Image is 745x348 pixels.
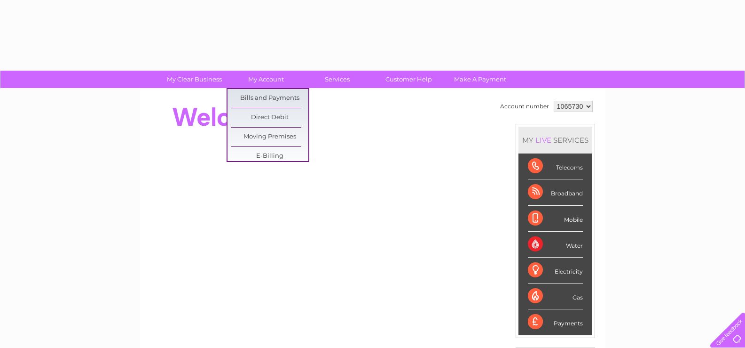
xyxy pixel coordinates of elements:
div: LIVE [533,136,553,145]
a: My Account [227,71,305,88]
div: Broadband [528,179,583,205]
div: Electricity [528,258,583,283]
a: Services [298,71,376,88]
a: My Clear Business [156,71,233,88]
a: Direct Debit [231,108,308,127]
div: Payments [528,309,583,335]
div: Mobile [528,206,583,232]
div: Water [528,232,583,258]
div: MY SERVICES [518,127,592,154]
a: E-Billing [231,147,308,166]
div: Gas [528,283,583,309]
a: Moving Premises [231,128,308,146]
a: Bills and Payments [231,89,308,108]
div: Telecoms [528,154,583,179]
td: Account number [498,98,551,114]
a: Make A Payment [441,71,519,88]
a: Customer Help [370,71,447,88]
